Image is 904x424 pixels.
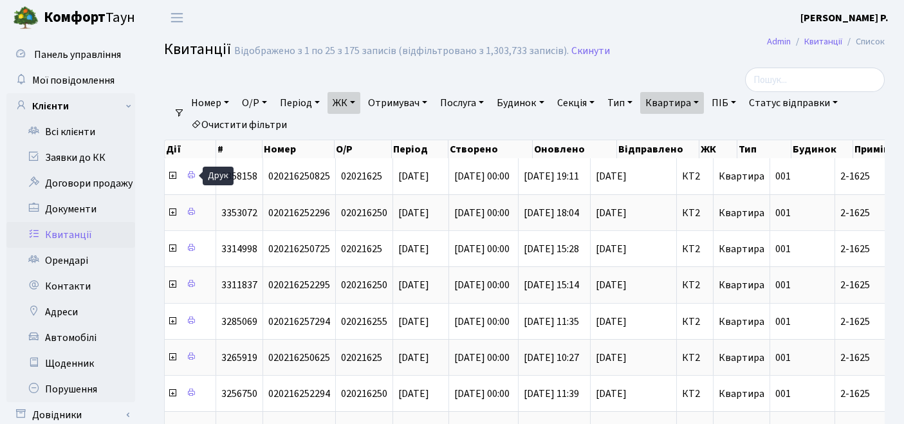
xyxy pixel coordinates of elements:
[596,353,671,363] span: [DATE]
[682,208,708,218] span: КТ2
[454,169,510,183] span: [DATE] 00:00
[596,317,671,327] span: [DATE]
[268,169,330,183] span: 020216250825
[617,140,699,158] th: Відправлено
[524,169,579,183] span: [DATE] 19:11
[745,68,885,92] input: Пошук...
[454,315,510,329] span: [DATE] 00:00
[719,242,764,256] span: Квартира
[6,248,135,273] a: Орендарі
[533,140,617,158] th: Оновлено
[268,206,330,220] span: 020216252296
[32,73,115,88] span: Мої повідомлення
[791,140,853,158] th: Будинок
[234,45,569,57] div: Відображено з 1 по 25 з 175 записів (відфільтровано з 1,303,733 записів).
[44,7,106,28] b: Комфорт
[398,351,429,365] span: [DATE]
[392,140,448,158] th: Період
[268,351,330,365] span: 020216250625
[341,387,387,401] span: 020216250
[341,206,387,220] span: 020216250
[341,351,382,365] span: 02021625
[454,278,510,292] span: [DATE] 00:00
[596,208,671,218] span: [DATE]
[164,38,231,60] span: Квитанції
[221,315,257,329] span: 3285069
[6,299,135,325] a: Адреси
[34,48,121,62] span: Панель управління
[699,140,738,158] th: ЖК
[6,351,135,376] a: Щоденник
[596,171,671,181] span: [DATE]
[524,351,579,365] span: [DATE] 10:27
[744,92,843,114] a: Статус відправки
[6,222,135,248] a: Квитанції
[448,140,533,158] th: Створено
[165,140,216,158] th: Дії
[161,7,193,28] button: Переключити навігацію
[682,317,708,327] span: КТ2
[492,92,549,114] a: Будинок
[275,92,325,114] a: Період
[737,140,791,158] th: Тип
[800,10,889,26] a: [PERSON_NAME] Р.
[398,206,429,220] span: [DATE]
[398,387,429,401] span: [DATE]
[44,7,135,29] span: Таун
[335,140,391,158] th: О/Р
[454,351,510,365] span: [DATE] 00:00
[327,92,360,114] a: ЖК
[454,206,510,220] span: [DATE] 00:00
[341,278,387,292] span: 020216250
[596,244,671,254] span: [DATE]
[6,68,135,93] a: Мої повідомлення
[6,376,135,402] a: Порушення
[268,387,330,401] span: 020216252294
[775,351,791,365] span: 001
[748,28,904,55] nav: breadcrumb
[719,315,764,329] span: Квартира
[216,140,263,158] th: #
[186,92,234,114] a: Номер
[596,389,671,399] span: [DATE]
[682,389,708,399] span: КТ2
[6,171,135,196] a: Договори продажу
[719,206,764,220] span: Квартира
[268,278,330,292] span: 020216252295
[454,387,510,401] span: [DATE] 00:00
[203,167,234,185] div: Друк
[341,242,382,256] span: 02021625
[221,278,257,292] span: 3311837
[13,5,39,31] img: logo.png
[552,92,600,114] a: Секція
[6,119,135,145] a: Всі клієнти
[804,35,842,48] a: Квитанції
[263,140,335,158] th: Номер
[6,93,135,119] a: Клієнти
[398,315,429,329] span: [DATE]
[775,315,791,329] span: 001
[682,171,708,181] span: КТ2
[221,242,257,256] span: 3314998
[221,351,257,365] span: 3265919
[800,11,889,25] b: [PERSON_NAME] Р.
[640,92,704,114] a: Квартира
[775,242,791,256] span: 001
[341,169,382,183] span: 02021625
[524,387,579,401] span: [DATE] 11:39
[398,169,429,183] span: [DATE]
[571,45,610,57] a: Скинути
[602,92,638,114] a: Тип
[682,353,708,363] span: КТ2
[524,242,579,256] span: [DATE] 15:28
[221,387,257,401] span: 3256750
[524,315,579,329] span: [DATE] 11:35
[186,114,292,136] a: Очистити фільтри
[341,315,387,329] span: 020216255
[221,206,257,220] span: 3353072
[6,196,135,222] a: Документи
[682,244,708,254] span: КТ2
[6,42,135,68] a: Панель управління
[842,35,885,49] li: Список
[363,92,432,114] a: Отримувач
